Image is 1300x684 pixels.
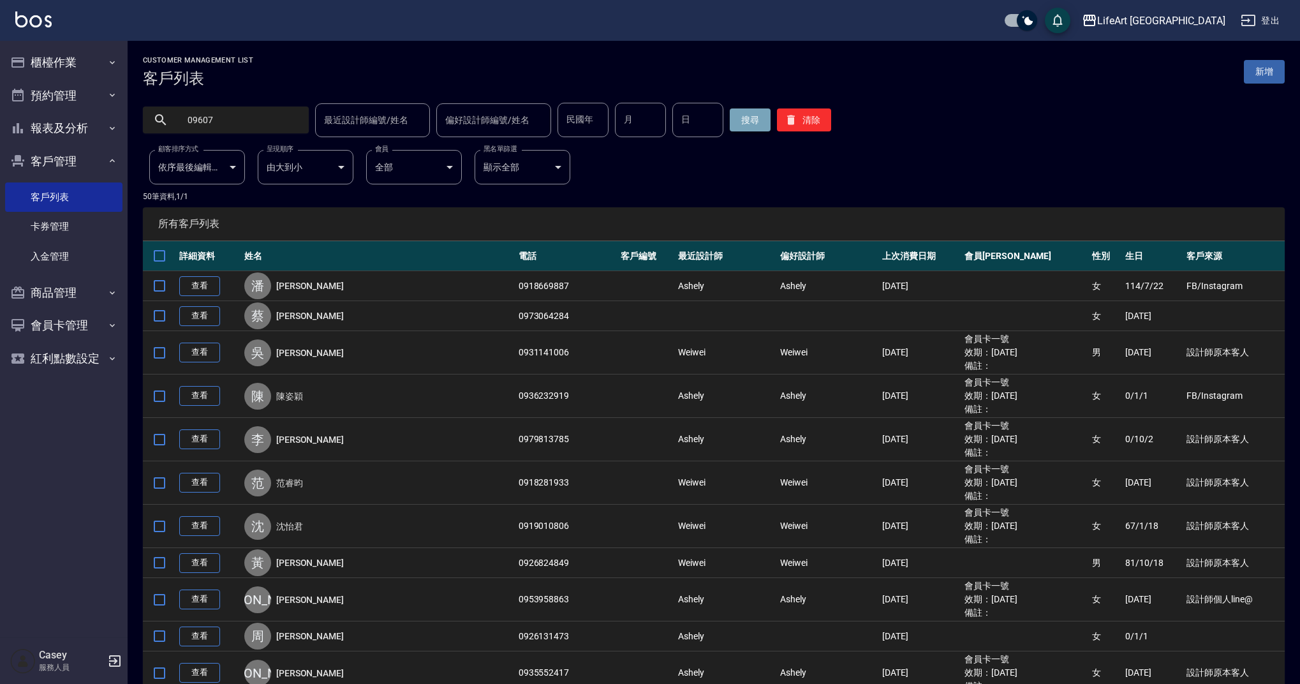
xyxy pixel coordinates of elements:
td: [DATE] [879,548,961,578]
button: 客戶管理 [5,145,122,178]
img: Person [10,648,36,674]
h5: Casey [39,649,104,662]
td: Ashely [777,271,879,301]
th: 姓名 [241,241,515,271]
button: LifeArt [GEOGRAPHIC_DATA] [1077,8,1230,34]
a: 陳姿穎 [276,390,303,403]
a: 查看 [179,429,220,449]
th: 上次消費日期 [879,241,961,271]
td: 女 [1089,271,1122,301]
label: 黑名單篩選 [484,144,517,154]
td: Weiwei [675,461,777,505]
a: 查看 [179,386,220,406]
td: Ashely [675,418,777,461]
div: 顯示全部 [475,150,570,184]
a: 查看 [179,590,220,609]
td: 114/7/22 [1122,271,1183,301]
td: 男 [1089,548,1122,578]
label: 顧客排序方式 [158,144,198,154]
td: 0931141006 [515,331,617,375]
button: 櫃檯作業 [5,46,122,79]
td: 設計師原本客人 [1183,505,1285,548]
td: Weiwei [777,548,879,578]
th: 電話 [515,241,617,271]
td: [DATE] [1122,578,1183,621]
label: 呈現順序 [267,144,293,154]
ul: 備註： [964,606,1086,620]
button: 搜尋 [730,108,771,131]
span: 所有客戶列表 [158,218,1269,230]
td: [DATE] [879,461,961,505]
a: 查看 [179,663,220,683]
a: [PERSON_NAME] [276,593,344,606]
td: 0979813785 [515,418,617,461]
ul: 備註： [964,489,1086,503]
td: 0926824849 [515,548,617,578]
td: FB/Instagram [1183,271,1285,301]
a: [PERSON_NAME] [276,667,344,680]
p: 服務人員 [39,662,104,673]
td: [DATE] [879,271,961,301]
ul: 效期： [DATE] [964,389,1086,403]
td: 設計師原本客人 [1183,461,1285,505]
img: Logo [15,11,52,27]
a: [PERSON_NAME] [276,433,344,446]
td: Ashely [777,375,879,418]
td: 設計師原本客人 [1183,331,1285,375]
a: 入金管理 [5,242,122,271]
a: 沈怡君 [276,520,303,533]
ul: 效期： [DATE] [964,433,1086,446]
ul: 效期： [DATE] [964,666,1086,680]
a: 卡券管理 [5,212,122,241]
td: 0918281933 [515,461,617,505]
a: [PERSON_NAME] [276,346,344,359]
td: Ashely [777,578,879,621]
td: [DATE] [879,621,961,651]
td: [DATE] [879,578,961,621]
ul: 效期： [DATE] [964,476,1086,489]
ul: 效期： [DATE] [964,346,1086,359]
div: LifeArt [GEOGRAPHIC_DATA] [1097,13,1225,29]
td: Weiwei [675,505,777,548]
th: 偏好設計師 [777,241,879,271]
div: 黃 [244,549,271,576]
th: 客戶編號 [617,241,676,271]
div: 全部 [366,150,462,184]
td: [DATE] [1122,461,1183,505]
a: 查看 [179,276,220,296]
td: [DATE] [879,375,961,418]
td: 設計師原本客人 [1183,548,1285,578]
a: 查看 [179,343,220,362]
td: Weiwei [777,461,879,505]
button: 商品管理 [5,276,122,309]
td: Weiwei [675,331,777,375]
td: FB/Instagram [1183,375,1285,418]
ul: 效期： [DATE] [964,593,1086,606]
td: 設計師個人line@ [1183,578,1285,621]
td: 0936232919 [515,375,617,418]
a: 客戶列表 [5,182,122,212]
ul: 會員卡一號 [964,332,1086,346]
ul: 備註： [964,359,1086,373]
div: 依序最後編輯時間 [149,150,245,184]
ul: 會員卡一號 [964,579,1086,593]
td: Weiwei [777,505,879,548]
td: [DATE] [879,331,961,375]
td: 0918669887 [515,271,617,301]
div: 周 [244,623,271,650]
th: 生日 [1122,241,1183,271]
td: 0/1/1 [1122,375,1183,418]
td: [DATE] [879,505,961,548]
button: 報表及分析 [5,112,122,145]
td: 女 [1089,461,1122,505]
td: Ashely [777,418,879,461]
a: 查看 [179,627,220,646]
td: Ashely [675,271,777,301]
ul: 備註： [964,533,1086,546]
td: 女 [1089,301,1122,331]
td: 81/10/18 [1122,548,1183,578]
th: 會員[PERSON_NAME] [961,241,1089,271]
td: [DATE] [879,418,961,461]
div: 沈 [244,513,271,540]
ul: 會員卡一號 [964,463,1086,476]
